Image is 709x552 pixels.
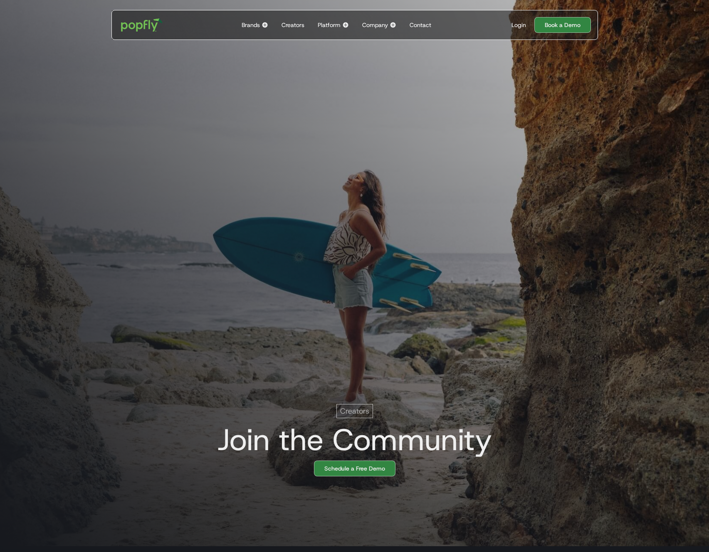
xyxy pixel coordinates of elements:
[534,17,591,33] a: Book a Demo
[362,21,388,29] div: Company
[410,21,431,29] div: Contact
[508,21,529,29] a: Login
[314,461,395,476] a: Schedule a Free Demo
[406,10,435,39] a: Contact
[318,21,341,29] div: Platform
[211,423,492,456] h1: Join the Community
[278,10,308,39] a: Creators
[511,21,526,29] div: Login
[340,406,369,416] p: Creators
[115,12,169,37] a: home
[242,21,260,29] div: Brands
[282,21,304,29] div: Creators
